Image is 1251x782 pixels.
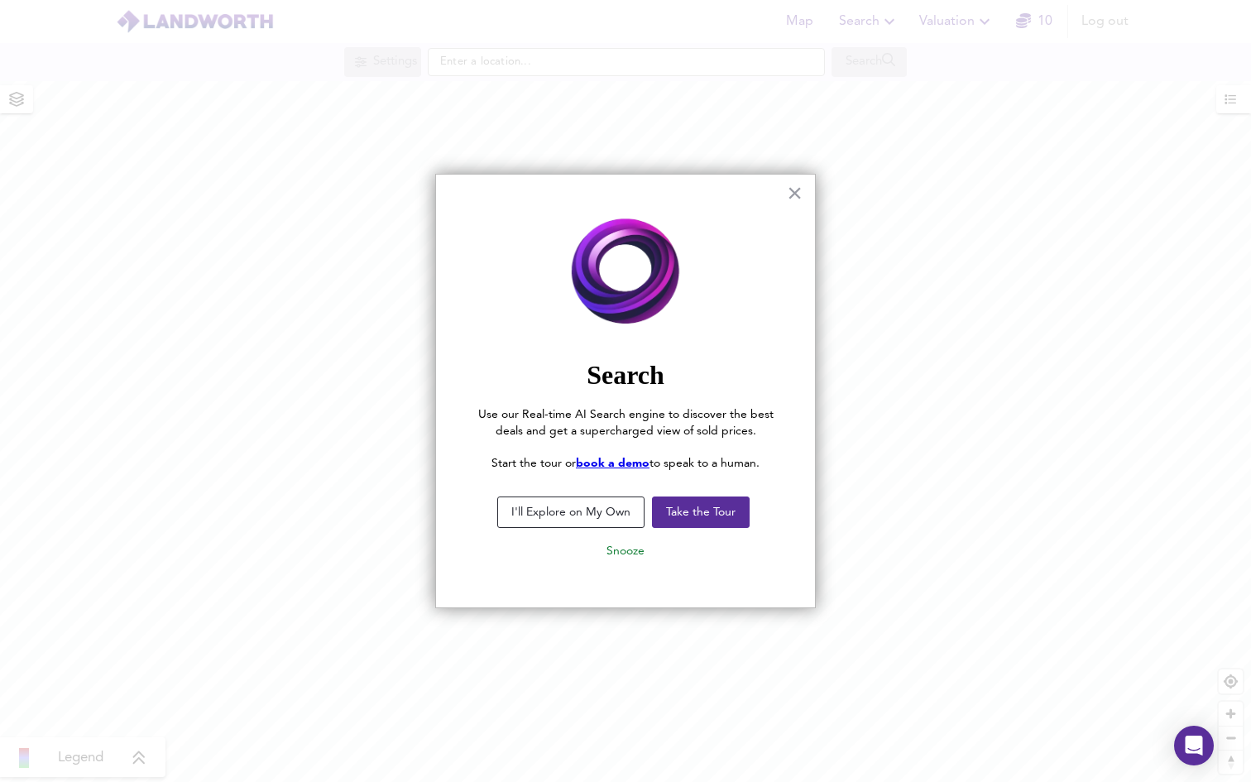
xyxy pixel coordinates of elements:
[576,458,649,469] a: book a demo
[491,458,576,469] span: Start the tour or
[497,497,645,528] button: I'll Explore on My Own
[1174,726,1214,765] div: Open Intercom Messenger
[787,180,803,206] button: Close
[469,208,782,337] img: Employee Photo
[469,407,782,439] p: Use our Real-time AI Search engine to discover the best deals and get a supercharged view of sold...
[649,458,760,469] span: to speak to a human.
[593,536,658,566] button: Snooze
[469,359,782,391] h2: Search
[652,497,750,528] button: Take the Tour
